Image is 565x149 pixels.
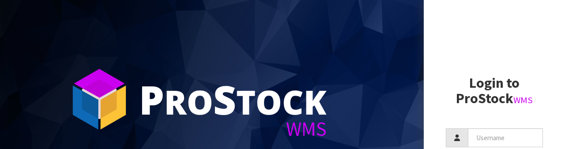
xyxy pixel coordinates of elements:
span: S [213,72,236,126]
input: Username [468,128,543,147]
div: ro tock [139,79,327,119]
span: P [139,72,164,126]
small: WMS [513,94,533,106]
h2: Login to ProStock [446,75,543,106]
div: WMS [139,119,327,139]
img: ProStock Cube [66,66,132,132]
